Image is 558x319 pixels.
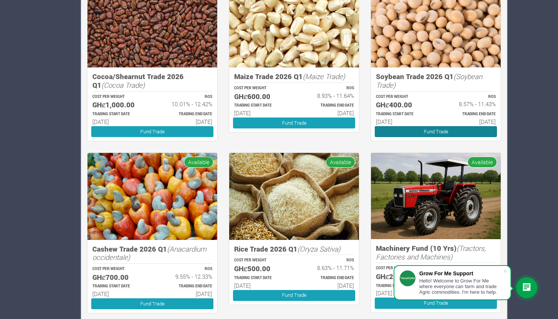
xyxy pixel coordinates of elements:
[234,110,287,116] h6: [DATE]
[376,72,496,89] h5: Soybean Trade 2026 Q1
[234,85,287,91] p: COST PER WEIGHT
[376,290,429,296] h6: [DATE]
[376,266,429,271] p: COST PER WEIGHT
[326,157,355,168] span: Available
[443,94,496,100] p: ROS
[159,94,212,100] p: ROS
[234,282,287,289] h6: [DATE]
[159,284,212,289] p: Estimated Trading End Date
[92,72,212,89] h5: Cocoa/Shearnut Trade 2026 Q1
[419,270,503,276] div: Grow For Me Support
[301,85,354,91] p: ROS
[234,72,354,81] h5: Maize Trade 2026 Q1
[301,110,354,116] h6: [DATE]
[376,94,429,100] p: COST PER WEIGHT
[92,118,146,125] h6: [DATE]
[371,153,501,239] img: growforme image
[159,273,212,280] h6: 9.55% - 12.33%
[92,290,146,297] h6: [DATE]
[234,245,354,253] h5: Rice Trade 2026 Q1
[234,264,287,273] h5: GHȼ500.00
[92,245,212,262] h5: Cashew Trade 2026 Q1
[159,111,212,117] p: Estimated Trading End Date
[233,118,355,128] a: Fund Trade
[92,94,146,100] p: COST PER WEIGHT
[419,278,503,295] div: Hello! Welcome to Grow For Me where everyone can farm and trade Agric commodities. I'm here to help.
[234,103,287,108] p: Estimated Trading Start Date
[159,266,212,272] p: ROS
[184,157,213,168] span: Available
[234,92,287,101] h5: GHȼ600.00
[92,266,146,272] p: COST PER WEIGHT
[376,72,482,90] i: (Soybean Trade)
[375,298,497,308] a: Fund Trade
[159,101,212,107] h6: 10.01% - 12.42%
[91,298,213,309] a: Fund Trade
[92,244,207,262] i: (Anacardium occidentale)
[443,111,496,117] p: Estimated Trading End Date
[159,118,212,125] h6: [DATE]
[301,275,354,281] p: Estimated Trading End Date
[229,153,359,240] img: growforme image
[376,243,486,261] i: (Tractors, Factories and Machines)
[91,126,213,137] a: Fund Trade
[159,290,212,297] h6: [DATE]
[92,284,146,289] p: Estimated Trading Start Date
[376,244,496,261] h5: Machinery Fund (10 Yrs)
[376,101,429,109] h5: GHȼ400.00
[468,157,497,168] span: Available
[376,111,429,117] p: Estimated Trading Start Date
[234,275,287,281] p: Estimated Trading Start Date
[303,72,345,81] i: (Maize Trade)
[301,264,354,271] h6: 8.63% - 11.71%
[92,111,146,117] p: Estimated Trading Start Date
[375,126,497,137] a: Fund Trade
[233,290,355,301] a: Fund Trade
[301,92,354,99] h6: 8.93% - 11.64%
[443,118,496,125] h6: [DATE]
[101,80,145,90] i: (Cocoa Trade)
[376,283,429,289] p: Estimated Trading Start Date
[234,258,287,263] p: COST PER WEIGHT
[376,118,429,125] h6: [DATE]
[376,272,429,281] h5: GHȼ2,500.00
[443,101,496,107] h6: 8.57% - 11.43%
[301,258,354,263] p: ROS
[297,244,340,253] i: (Oryza Sativa)
[87,153,217,240] img: growforme image
[92,273,146,282] h5: GHȼ700.00
[92,101,146,109] h5: GHȼ1,000.00
[301,103,354,108] p: Estimated Trading End Date
[301,282,354,289] h6: [DATE]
